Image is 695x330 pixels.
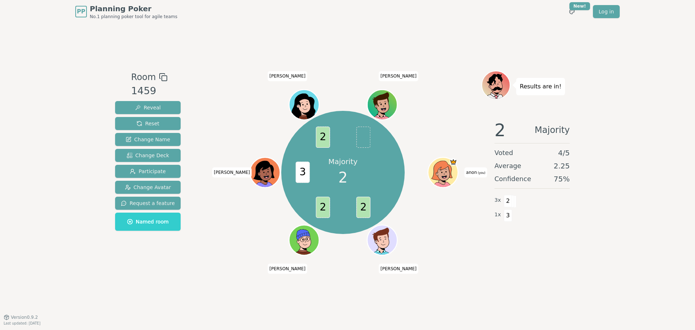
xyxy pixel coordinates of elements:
[379,71,418,81] span: Click to change your name
[379,263,418,273] span: Click to change your name
[553,161,570,171] span: 2.25
[136,120,159,127] span: Reset
[494,211,501,219] span: 1 x
[494,121,506,139] span: 2
[535,121,570,139] span: Majority
[429,158,457,187] button: Click to change your avatar
[75,4,177,20] a: PPPlanning PokerNo.1 planning poker tool for agile teams
[125,184,171,191] span: Change Avatar
[131,71,156,84] span: Room
[115,181,181,194] button: Change Avatar
[90,14,177,20] span: No.1 planning poker tool for agile teams
[477,171,486,175] span: (you)
[131,84,167,99] div: 1459
[127,152,169,159] span: Change Deck
[4,314,38,320] button: Version0.9.2
[135,104,161,111] span: Reveal
[338,167,347,188] span: 2
[569,2,590,10] div: New!
[115,165,181,178] button: Participate
[504,195,512,207] span: 2
[565,5,578,18] button: New!
[494,148,513,158] span: Voted
[212,167,252,177] span: Click to change your name
[268,71,307,81] span: Click to change your name
[115,213,181,231] button: Named room
[328,156,358,167] p: Majority
[464,167,487,177] span: Click to change your name
[316,197,330,218] span: 2
[11,314,38,320] span: Version 0.9.2
[115,197,181,210] button: Request a feature
[450,158,457,166] span: anon is the host
[121,200,175,207] span: Request a feature
[356,197,370,218] span: 2
[295,162,309,183] span: 3
[593,5,620,18] a: Log in
[130,168,166,175] span: Participate
[504,209,512,222] span: 3
[554,174,570,184] span: 75 %
[115,101,181,114] button: Reveal
[494,161,521,171] span: Average
[494,196,501,204] span: 3 x
[127,218,169,225] span: Named room
[316,127,330,148] span: 2
[77,7,85,16] span: PP
[115,133,181,146] button: Change Name
[4,321,41,325] span: Last updated: [DATE]
[494,174,531,184] span: Confidence
[558,148,570,158] span: 4 / 5
[520,82,561,92] p: Results are in!
[126,136,170,143] span: Change Name
[115,117,181,130] button: Reset
[115,149,181,162] button: Change Deck
[268,263,307,273] span: Click to change your name
[90,4,177,14] span: Planning Poker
